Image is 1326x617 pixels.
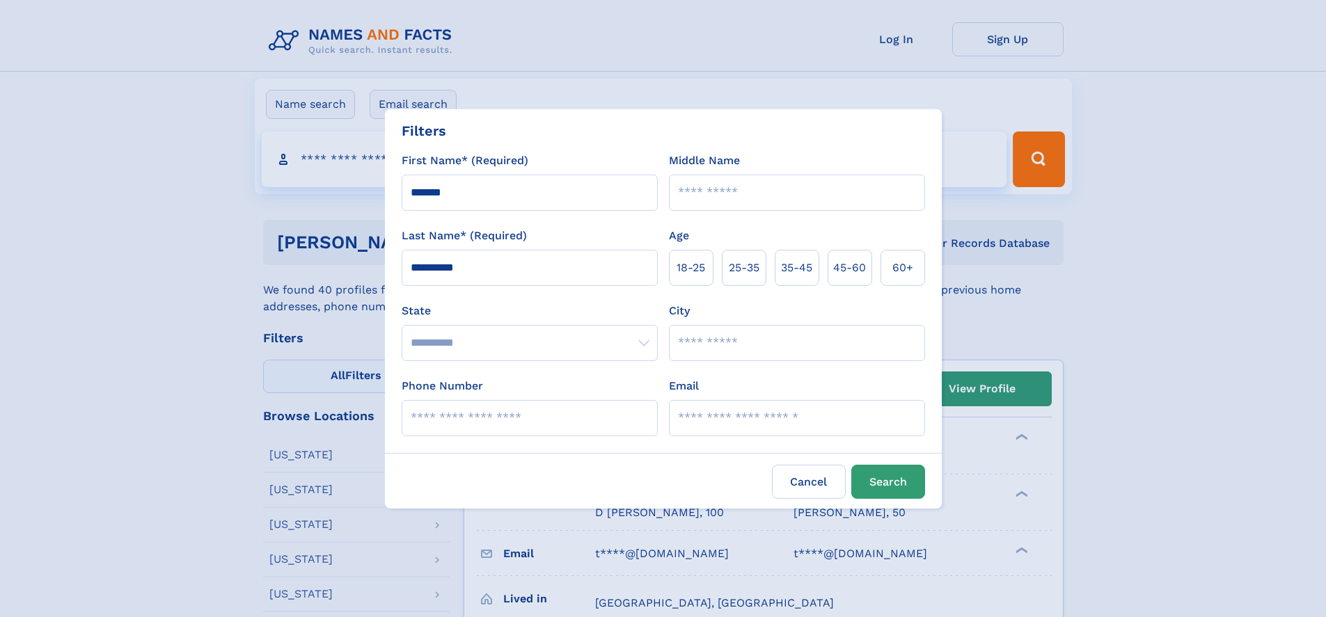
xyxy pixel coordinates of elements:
div: Filters [402,120,446,141]
label: Phone Number [402,378,483,394]
label: First Name* (Required) [402,152,528,169]
span: 18‑25 [677,259,705,276]
label: Cancel [772,465,846,499]
label: City [669,303,690,319]
label: Middle Name [669,152,740,169]
label: State [402,303,658,319]
span: 60+ [892,259,913,276]
span: 45‑60 [833,259,866,276]
span: 25‑35 [729,259,759,276]
label: Age [669,227,689,244]
label: Last Name* (Required) [402,227,527,244]
label: Email [669,378,699,394]
button: Search [851,465,925,499]
span: 35‑45 [781,259,812,276]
